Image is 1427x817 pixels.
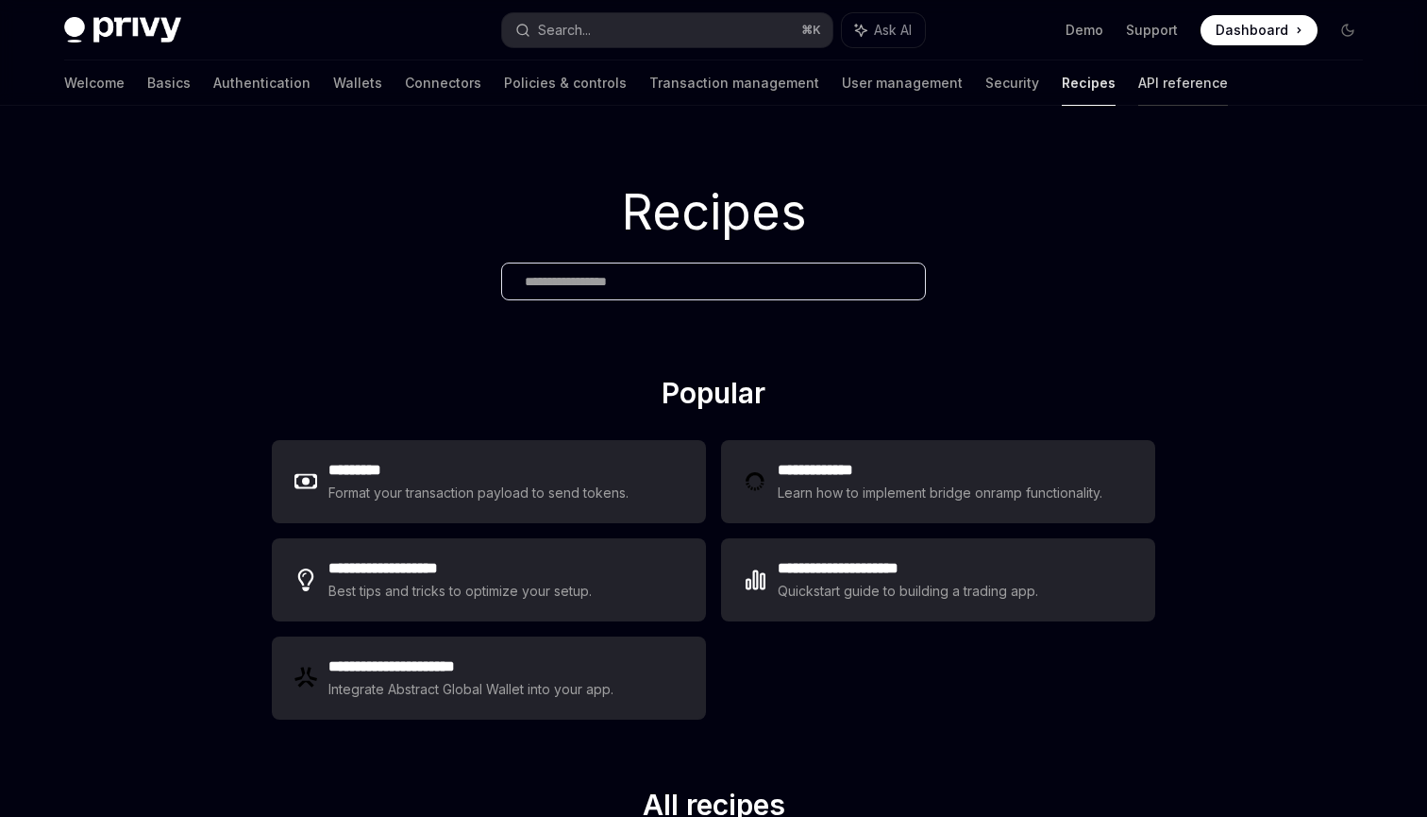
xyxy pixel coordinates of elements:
span: ⌘ K [801,23,821,38]
div: Search... [538,19,591,42]
img: dark logo [64,17,181,43]
a: Welcome [64,60,125,106]
a: Support [1126,21,1178,40]
a: Connectors [405,60,481,106]
button: Ask AI [842,13,925,47]
a: **** ****Format your transaction payload to send tokens. [272,440,706,523]
a: Security [985,60,1039,106]
a: **** **** ***Learn how to implement bridge onramp functionality. [721,440,1155,523]
div: Best tips and tricks to optimize your setup. [328,580,595,603]
a: Authentication [213,60,311,106]
a: Transaction management [649,60,819,106]
a: Basics [147,60,191,106]
a: Wallets [333,60,382,106]
div: Learn how to implement bridge onramp functionality. [778,482,1108,504]
a: Policies & controls [504,60,627,106]
button: Search...⌘K [502,13,832,47]
span: Ask AI [874,21,912,40]
a: API reference [1138,60,1228,106]
a: Demo [1066,21,1103,40]
button: Toggle dark mode [1333,15,1363,45]
h2: Popular [272,376,1155,417]
div: Format your transaction payload to send tokens. [328,482,630,504]
div: Integrate Abstract Global Wallet into your app. [328,678,615,701]
a: User management [842,60,963,106]
a: Dashboard [1200,15,1318,45]
span: Dashboard [1216,21,1288,40]
a: Recipes [1062,60,1116,106]
div: Quickstart guide to building a trading app. [778,580,1039,603]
